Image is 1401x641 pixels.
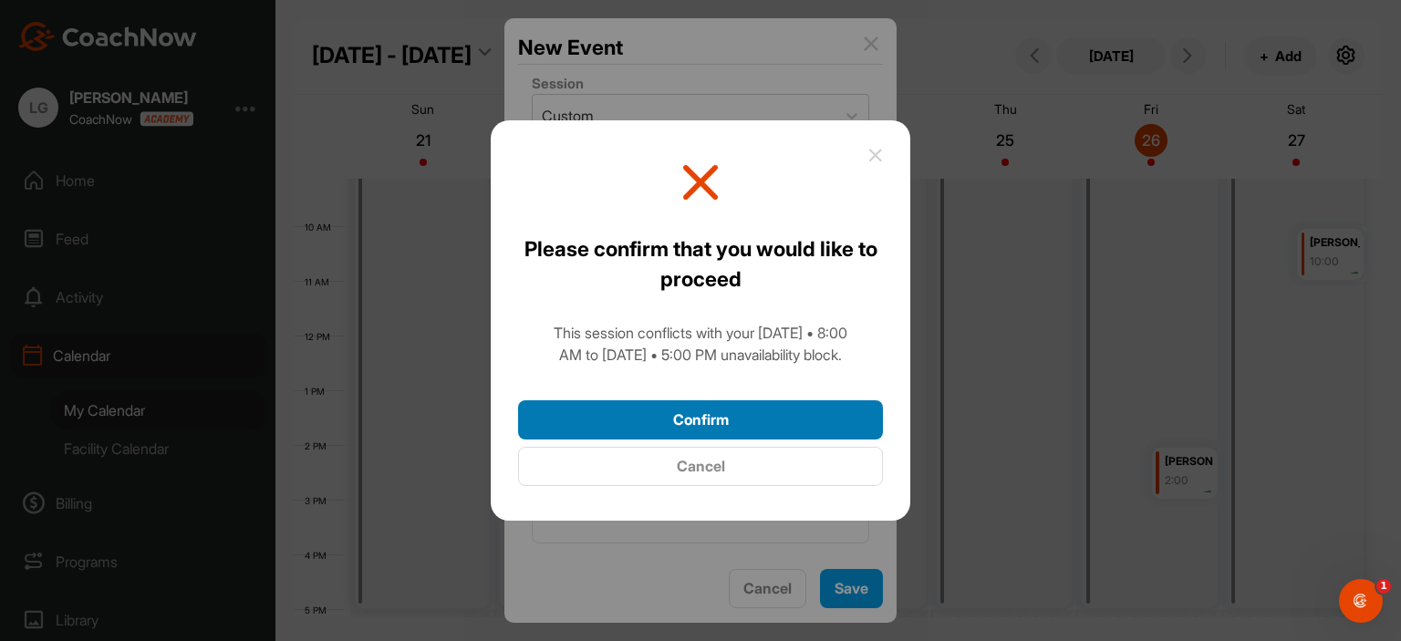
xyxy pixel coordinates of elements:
h2: Please confirm that you would like to proceed [518,233,883,295]
iframe: Intercom live chat [1339,579,1383,623]
button: Confirm [518,400,883,439]
div: This session conflicts with your [DATE] • 8:00 AM to [DATE] • 5:00 PM unavailability block. [518,322,883,366]
span: 1 [1376,579,1391,594]
button: Cancel [518,447,883,486]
